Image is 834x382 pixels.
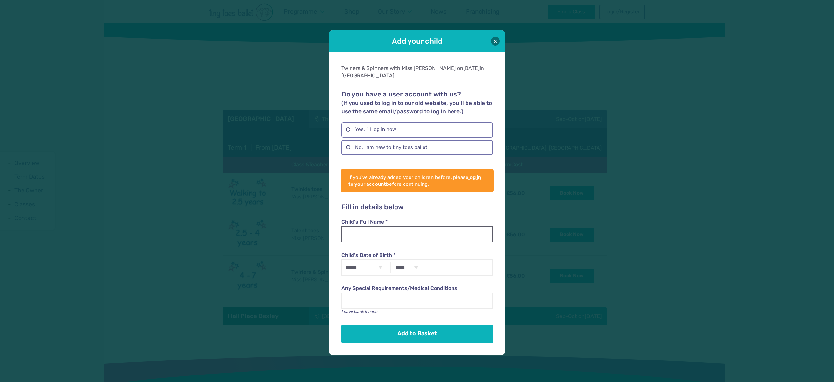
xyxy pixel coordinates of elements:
small: (If you used to log in to our old website, you'll be able to use the same email/password to log i... [341,100,492,115]
h2: Fill in details below [341,203,493,212]
p: If you've already added your children before, please before continuing. [348,174,486,187]
div: Twirlers & Spinners with Miss [PERSON_NAME] on in [GEOGRAPHIC_DATA]. [341,65,493,80]
span: [DATE] [463,65,480,71]
label: Child's Full Name * [341,218,493,226]
label: Child's Date of Birth * [341,252,493,259]
label: Yes, I'll log in now [341,122,493,137]
h1: Add your child [347,36,487,46]
button: Add to Basket [341,325,493,343]
p: Leave blank if none [341,309,493,315]
label: No, I am new to tiny toes ballet [341,140,493,155]
h2: Do you have a user account with us? [341,90,493,116]
label: Any Special Requirements/Medical Conditions [341,285,493,292]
